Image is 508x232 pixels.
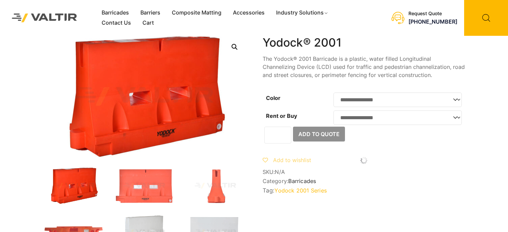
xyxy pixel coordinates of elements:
span: Category: [263,178,465,184]
a: Barriers [135,8,166,18]
span: N/A [275,169,285,175]
span: Tag: [263,187,465,194]
a: Yodock 2001 Series [274,187,327,194]
img: 2001_Org_Front.jpg [114,167,175,204]
img: Valtir Rentals [5,7,84,29]
a: Barricades [96,8,135,18]
button: Add to Quote [293,127,345,141]
div: Request Quote [408,11,457,17]
a: Barricades [288,178,316,184]
a: Accessories [227,8,270,18]
a: Contact Us [96,18,137,28]
a: Industry Solutions [270,8,334,18]
input: Product quantity [264,127,291,144]
img: 2001_Org_Side.jpg [185,167,246,204]
label: Color [266,95,280,101]
a: Cart [137,18,160,28]
label: Rent or Buy [266,112,297,119]
a: Composite Matting [166,8,227,18]
p: The Yodock® 2001 Barricade is a plastic, water filled Longitudinal Channelizing Device (LCD) used... [263,55,465,79]
a: [PHONE_NUMBER] [408,18,457,25]
span: SKU: [263,169,465,175]
h1: Yodock® 2001 [263,36,465,50]
img: 2001_Org_3Q-1.jpg [43,167,104,204]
